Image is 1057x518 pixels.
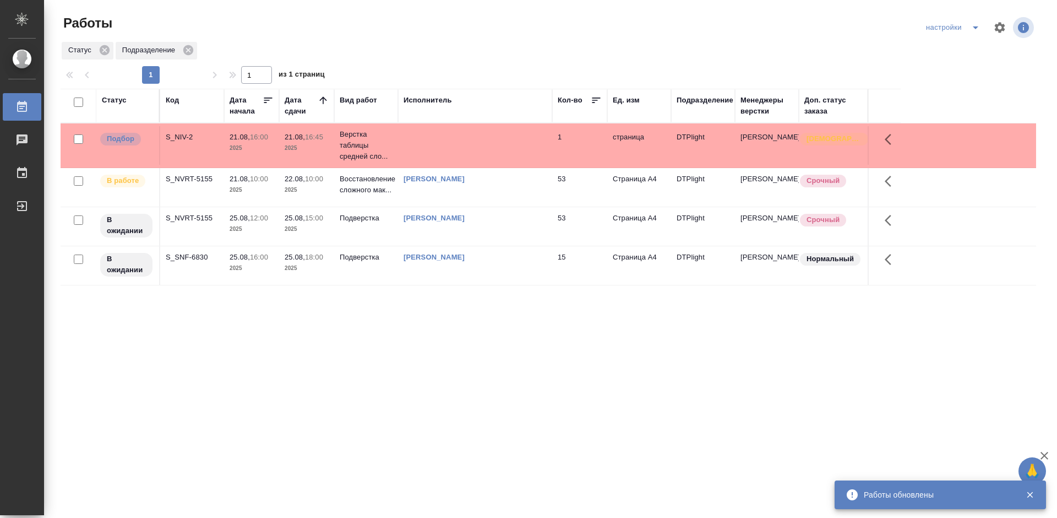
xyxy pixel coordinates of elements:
button: Здесь прячутся важные кнопки [878,126,905,153]
p: [DEMOGRAPHIC_DATA] [807,133,862,144]
button: Здесь прячутся важные кнопки [878,168,905,195]
td: 53 [552,168,607,207]
td: 15 [552,246,607,285]
p: 21.08, [230,175,250,183]
p: В ожидании [107,253,146,276]
p: Восстановление сложного мак... [340,174,393,196]
span: Работы [61,14,112,32]
p: 12:00 [250,214,268,222]
p: 16:45 [305,133,323,141]
div: Доп. статус заказа [804,95,862,117]
p: 2025 [285,143,329,154]
td: Страница А4 [607,207,671,246]
p: В работе [107,175,139,186]
div: Менеджеры верстки [740,95,793,117]
div: S_SNF-6830 [166,252,219,263]
p: [PERSON_NAME] [740,252,793,263]
div: Ед. изм [613,95,640,106]
p: Подбор [107,133,134,144]
td: 53 [552,207,607,246]
td: Страница А4 [607,168,671,207]
div: Можно подбирать исполнителей [99,132,154,147]
p: 15:00 [305,214,323,222]
p: 2025 [230,143,274,154]
p: 16:00 [250,253,268,261]
p: 25.08, [230,214,250,222]
div: Кол-во [558,95,582,106]
td: DTPlight [671,168,735,207]
a: [PERSON_NAME] [404,175,465,183]
div: Исполнитель назначен, приступать к работе пока рано [99,252,154,278]
button: Закрыть [1018,490,1041,500]
p: [PERSON_NAME] [740,213,793,224]
div: S_NVRT-5155 [166,174,219,185]
p: 25.08, [285,253,305,261]
td: страница [607,126,671,165]
div: S_NVRT-5155 [166,213,219,224]
td: DTPlight [671,126,735,165]
td: DTPlight [671,207,735,246]
p: [PERSON_NAME] [740,174,793,185]
a: [PERSON_NAME] [404,214,465,222]
p: 21.08, [285,133,305,141]
td: 1 [552,126,607,165]
p: В ожидании [107,214,146,236]
td: DTPlight [671,246,735,285]
p: 18:00 [305,253,323,261]
p: Верстка таблицы средней сло... [340,129,393,162]
div: Исполнитель назначен, приступать к работе пока рано [99,213,154,239]
button: Здесь прячутся важные кнопки [878,207,905,234]
div: Статус [102,95,127,106]
td: Страница А4 [607,246,671,285]
div: Исполнитель выполняет работу [99,174,154,188]
div: Дата сдачи [285,95,318,117]
p: 22.08, [285,175,305,183]
div: Исполнитель [404,95,452,106]
span: Посмотреть информацию [1013,17,1036,38]
p: Подверстка [340,213,393,224]
div: Вид работ [340,95,377,106]
p: 2025 [230,263,274,274]
p: 21.08, [230,133,250,141]
p: [PERSON_NAME] [740,132,793,143]
p: 2025 [230,185,274,196]
p: 2025 [285,224,329,235]
p: Срочный [807,175,840,186]
div: Код [166,95,179,106]
p: 2025 [285,185,329,196]
p: 16:00 [250,133,268,141]
p: 10:00 [250,175,268,183]
span: из 1 страниц [279,68,325,84]
button: Здесь прячутся важные кнопки [878,246,905,273]
div: S_NIV-2 [166,132,219,143]
p: 2025 [285,263,329,274]
p: Подверстка [340,252,393,263]
p: Подразделение [122,45,179,56]
div: Подразделение [677,95,733,106]
span: Настроить таблицу [987,14,1013,41]
p: Нормальный [807,253,854,265]
p: 10:00 [305,175,323,183]
button: 🙏 [1018,457,1046,485]
div: Подразделение [116,42,197,60]
p: 2025 [230,224,274,235]
div: Статус [62,42,113,60]
a: [PERSON_NAME] [404,253,465,261]
div: split button [923,19,987,36]
p: Срочный [807,214,840,225]
div: Дата начала [230,95,263,117]
p: Статус [68,45,95,56]
div: Работы обновлены [864,489,1009,500]
span: 🙏 [1023,460,1042,483]
p: 25.08, [285,214,305,222]
p: 25.08, [230,253,250,261]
